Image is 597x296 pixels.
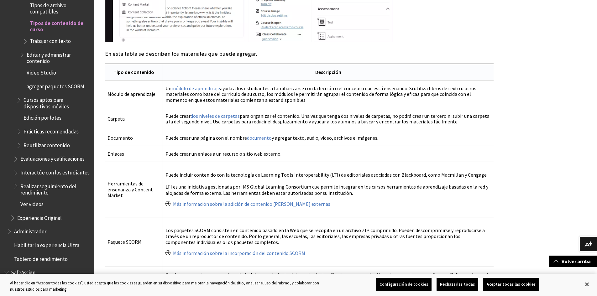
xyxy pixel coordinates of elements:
[20,154,85,162] span: Evaluaciones y calificaciones
[10,280,328,292] div: Al hacer clic en “Aceptar todas las cookies”, usted acepta que las cookies se guarden en su dispo...
[171,85,220,92] a: módulo de aprendizaje
[105,267,163,288] td: Examen
[173,201,330,207] a: Más información sobre la adición de contenido [PERSON_NAME] externas
[27,67,56,76] span: Video Studio
[173,250,305,257] a: Más información sobre la incorporación del contenido SCORM
[24,95,90,110] span: Cursos aptos para dispositivos móviles
[165,227,491,246] p: Los paquetes SCORM consisten en contenido basado en la Web que se recopila en un archivo ZIP comp...
[20,167,90,176] span: Interactúe con los estudiantes
[483,278,539,291] button: Aceptar todas las cookies
[105,108,163,130] td: Carpeta
[191,113,240,119] a: dos niveles de carpetas
[163,130,493,146] td: Puede crear una página con el nombre y agregar texto, audio, video, archivos e imágenes.
[580,278,594,291] button: Cerrar
[24,126,79,135] span: Prácticas recomendadas
[14,240,79,248] span: Habilitar la experiencia Ultra
[549,256,597,267] a: Volver arriba
[24,113,61,121] span: Edición por lotes
[163,80,493,108] td: Un ayuda a los estudiantes a familiarizarse con la lección o el concepto que está enseñando. Si u...
[376,278,432,291] button: Configuración de cookies
[14,254,68,262] span: Tablero de rendimiento
[11,267,35,276] span: SafeAssign
[27,49,90,64] span: Editar y administrar contenido
[20,181,90,196] span: Realizar seguimiento del rendimiento
[17,213,62,221] span: Experiencia Original
[27,81,84,90] span: agregar paquetes SCORM
[105,162,163,217] td: Herramientas de enseñanza y Content Market
[30,36,71,44] span: Trabajar con texto
[437,278,478,291] button: Rechazarlas todas
[105,64,163,80] th: Tipo de contenido
[105,146,163,162] td: Enlaces
[24,140,70,148] span: Reutilizar contenido
[105,50,494,58] p: En esta tabla se describen los materiales que puede agregar.
[105,217,163,267] td: Paquete SCORM
[165,172,491,196] p: Puede incluir contenido con la tecnología de Learning Tools Interoperability (LTI) de editoriales...
[20,199,44,207] span: Ver videos
[163,64,493,80] th: Descripción
[105,80,163,108] td: Módulo de aprendizaje
[105,130,163,146] td: Documento
[247,135,272,141] a: documento
[163,108,493,130] td: Puede crear para organizar el contenido. Una vez que tenga dos niveles de carpetas, no podrá crea...
[163,267,493,288] td: Puede crear pruebas para evaluar el nivel de conocimiento de los estudiantes. Puede agregar vario...
[30,18,90,33] span: Tipos de contenido de curso
[14,226,46,235] span: Administrador
[163,146,493,162] td: Puede crear un enlace a un recurso o sitio web externo.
